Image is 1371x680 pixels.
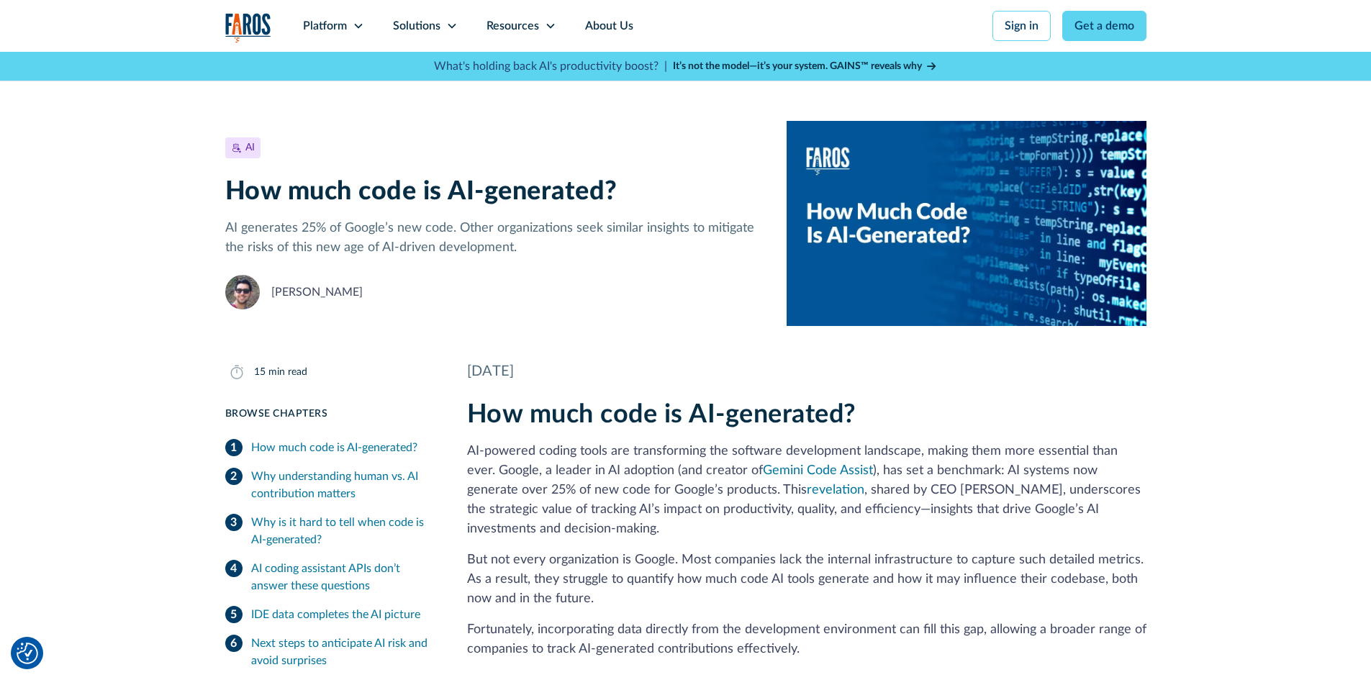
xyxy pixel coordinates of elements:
[225,275,260,309] img: Ron Meldiner
[225,13,271,42] img: Logo of the analytics and reporting company Faros.
[225,13,271,42] a: home
[251,635,433,669] div: Next steps to anticipate AI risk and avoid surprises
[271,284,363,301] div: [PERSON_NAME]
[1062,11,1146,41] a: Get a demo
[251,606,420,623] div: IDE data completes the AI picture
[467,620,1146,659] p: Fortunately, incorporating data directly from the development environment can fill this gap, allo...
[673,59,938,74] a: It’s not the model—it’s your system. GAINS™ reveals why
[487,17,539,35] div: Resources
[992,11,1051,41] a: Sign in
[225,629,433,675] a: Next steps to anticipate AI risk and avoid surprises
[807,484,864,497] a: revelation
[467,361,1146,382] div: [DATE]
[251,560,433,594] div: AI coding assistant APIs don’t answer these questions
[251,468,433,502] div: Why understanding human vs. AI contribution matters
[17,643,38,664] img: Revisit consent button
[763,464,873,477] a: Gemini Code Assist
[225,554,433,600] a: AI coding assistant APIs don’t answer these questions
[254,365,266,380] div: 15
[467,550,1146,609] p: But not every organization is Google. Most companies lack the internal infrastructure to capture ...
[673,61,922,71] strong: It’s not the model—it’s your system. GAINS™ reveals why
[251,514,433,548] div: Why is it hard to tell when code is AI-generated?
[393,17,440,35] div: Solutions
[303,17,347,35] div: Platform
[225,176,764,207] h1: How much code is AI-generated?
[225,462,433,508] a: Why understanding human vs. AI contribution matters
[225,219,764,258] p: AI generates 25% of Google’s new code. Other organizations seek similar insights to mitigate the ...
[245,140,255,155] div: AI
[434,58,667,75] p: What's holding back AI's productivity boost? |
[467,399,1146,430] h2: How much code is AI-generated?
[225,407,433,422] div: Browse Chapters
[251,439,417,456] div: How much code is AI-generated?
[268,365,307,380] div: min read
[225,600,433,629] a: IDE data completes the AI picture
[225,433,433,462] a: How much code is AI-generated?
[225,508,433,554] a: Why is it hard to tell when code is AI-generated?
[17,643,38,664] button: Cookie Settings
[467,442,1146,539] p: AI-powered coding tools are transforming the software development landscape, making them more ess...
